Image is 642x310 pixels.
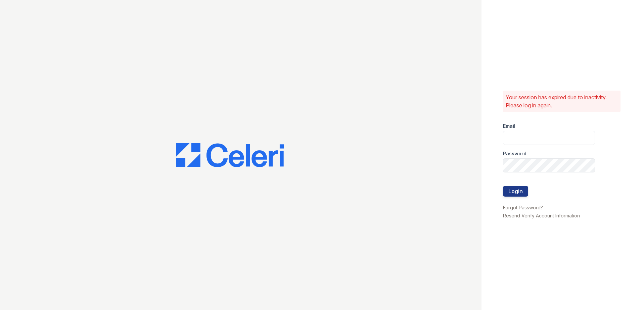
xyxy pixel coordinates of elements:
[506,93,618,109] p: Your session has expired due to inactivity. Please log in again.
[176,143,284,167] img: CE_Logo_Blue-a8612792a0a2168367f1c8372b55b34899dd931a85d93a1a3d3e32e68fde9ad4.png
[503,123,515,130] label: Email
[503,205,543,210] a: Forgot Password?
[503,150,526,157] label: Password
[503,186,528,197] button: Login
[503,213,580,218] a: Resend Verify Account Information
